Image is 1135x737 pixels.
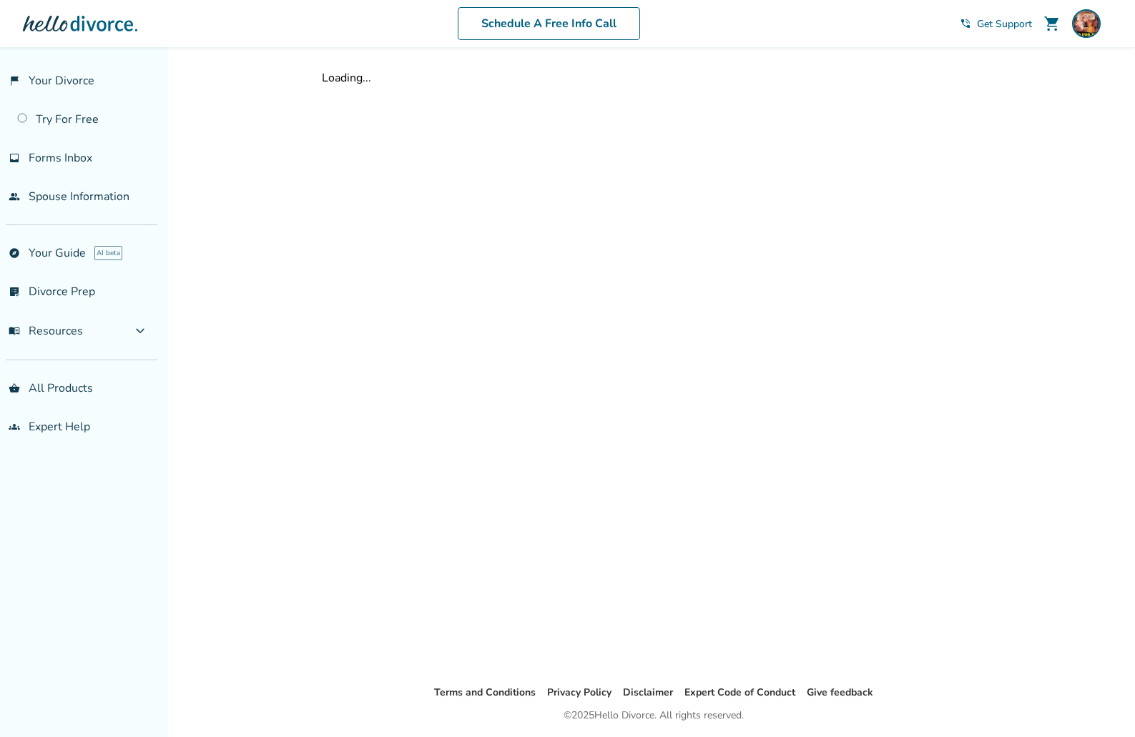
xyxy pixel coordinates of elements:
a: Expert Code of Conduct [684,686,795,699]
span: Resources [9,323,83,339]
a: Terms and Conditions [434,686,536,699]
span: inbox [9,152,20,164]
span: shopping_cart [1043,15,1061,32]
span: Forms Inbox [29,150,92,166]
span: expand_more [132,322,149,340]
span: groups [9,421,20,432]
span: flag_2 [9,75,20,86]
span: Get Support [977,17,1032,31]
span: AI beta [94,246,122,260]
span: people [9,191,20,202]
a: phone_in_talkGet Support [960,17,1032,31]
span: explore [9,247,20,259]
span: menu_book [9,325,20,337]
span: phone_in_talk [960,18,971,29]
span: list_alt_check [9,286,20,297]
div: Loading... [322,70,986,86]
span: shopping_basket [9,382,20,394]
li: Give feedback [807,684,873,701]
a: Schedule A Free Info Call [458,7,640,40]
li: Disclaimer [623,684,673,701]
img: ben tegel [1072,9,1101,38]
a: Privacy Policy [547,686,611,699]
div: © 2025 Hello Divorce. All rights reserved. [564,707,744,724]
